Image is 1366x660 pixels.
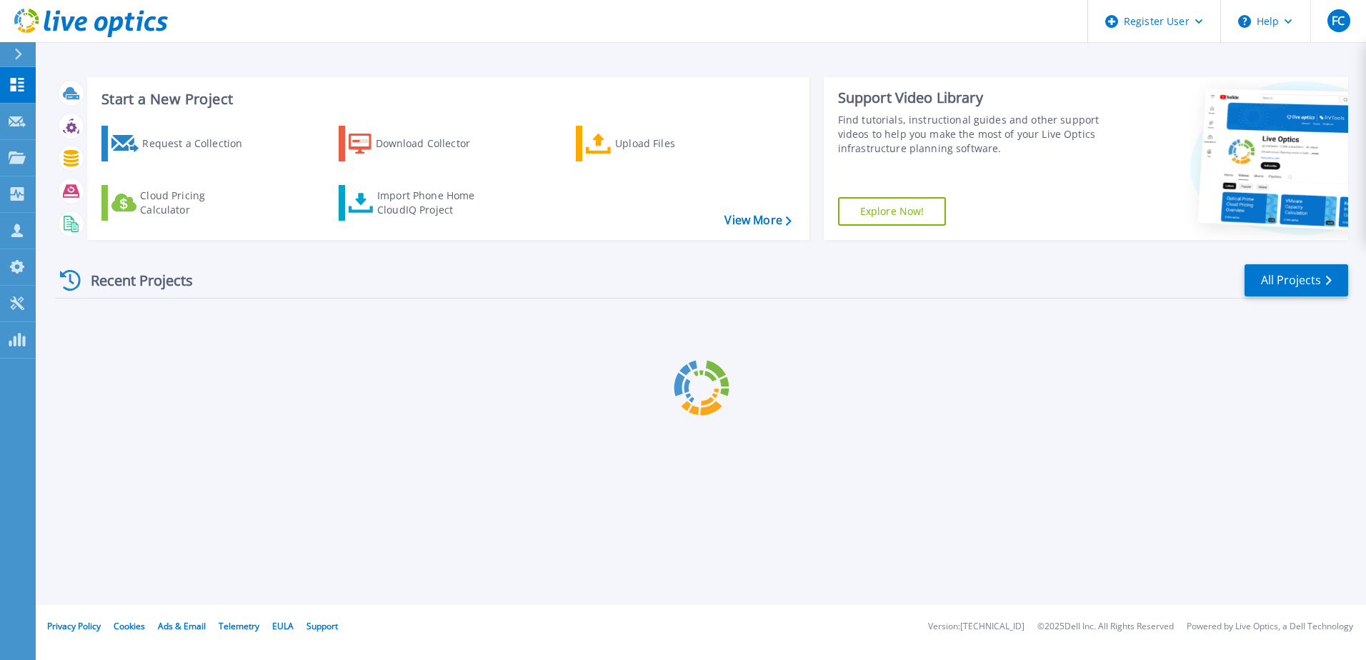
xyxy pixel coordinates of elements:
div: Request a Collection [142,129,256,158]
div: Download Collector [376,129,490,158]
a: Request a Collection [101,126,261,161]
a: Privacy Policy [47,620,101,632]
a: Cloud Pricing Calculator [101,185,261,221]
div: Recent Projects [55,263,212,298]
a: Ads & Email [158,620,206,632]
li: Version: [TECHNICAL_ID] [928,622,1024,631]
a: EULA [272,620,294,632]
li: Powered by Live Optics, a Dell Technology [1187,622,1353,631]
li: © 2025 Dell Inc. All Rights Reserved [1037,622,1174,631]
a: View More [724,214,791,227]
a: Upload Files [576,126,735,161]
h3: Start a New Project [101,91,791,107]
div: Support Video Library [838,89,1105,107]
a: Support [306,620,338,632]
a: Cookies [114,620,145,632]
a: Telemetry [219,620,259,632]
a: Explore Now! [838,197,947,226]
div: Cloud Pricing Calculator [140,189,254,217]
a: Download Collector [339,126,498,161]
div: Find tutorials, instructional guides and other support videos to help you make the most of your L... [838,113,1105,156]
a: All Projects [1245,264,1348,296]
span: FC [1332,15,1345,26]
div: Import Phone Home CloudIQ Project [377,189,489,217]
div: Upload Files [615,129,729,158]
